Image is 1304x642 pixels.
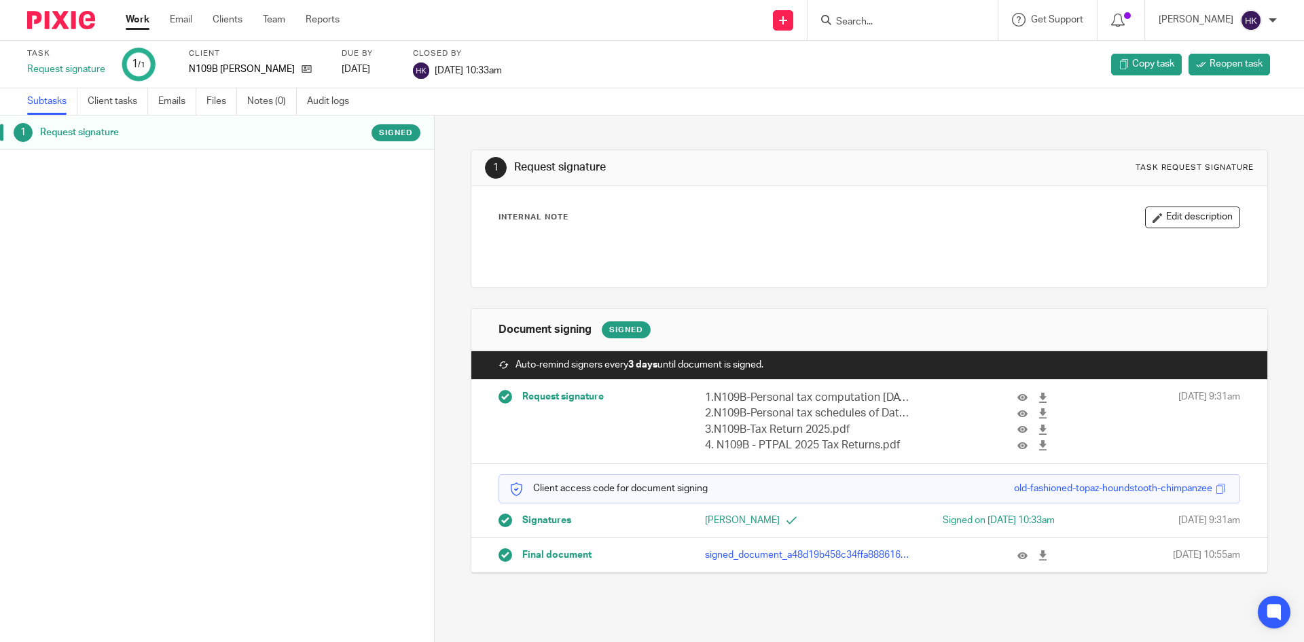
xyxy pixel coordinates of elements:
p: 1.N109B-Personal tax computation [DATE].pdf [705,390,910,406]
label: Closed by [413,48,502,59]
h1: Document signing [499,323,592,337]
span: [DATE] 9:31am [1178,514,1240,527]
img: svg%3E [1240,10,1262,31]
a: Notes (0) [247,88,297,115]
p: 2.N109B-Personal tax schedules of Data [DATE].pdf [705,406,910,421]
div: old-fashioned-topaz-houndstooth-chimpanzee [1014,482,1212,495]
a: Reports [306,13,340,26]
div: 1 [14,123,33,142]
span: [DATE] 10:33am [435,65,502,75]
h1: Request signature [40,122,294,143]
div: 1 [132,56,145,72]
p: N109B [PERSON_NAME] [189,63,295,76]
p: Client access code for document signing [509,482,708,495]
label: Task [27,48,105,59]
p: signed_document_a48d19b458c34ffa888616be039bd8ee.pdf [705,548,910,562]
div: Task request signature [1136,162,1254,173]
p: 3.N109B-Tax Return 2025.pdf [705,422,910,438]
small: /1 [138,61,145,69]
p: [PERSON_NAME] [705,514,869,527]
span: Get Support [1031,15,1083,24]
span: Copy task [1132,57,1174,71]
a: Subtasks [27,88,77,115]
a: Work [126,13,149,26]
a: Email [170,13,192,26]
div: Signed on [DATE] 10:33am [890,514,1055,527]
img: svg%3E [413,63,429,79]
span: Signatures [522,514,571,527]
label: Client [189,48,325,59]
div: [DATE] [342,63,396,76]
p: 4. N109B - PTPAL 2025 Tax Returns.pdf [705,438,910,453]
a: Team [263,13,285,26]
h1: Request signature [514,160,899,175]
img: Pixie [27,11,95,29]
span: [DATE] 9:31am [1178,390,1240,454]
a: Copy task [1111,54,1182,75]
a: Clients [213,13,242,26]
span: Signed [379,127,413,139]
a: Client tasks [88,88,148,115]
div: 1 [485,157,507,179]
strong: 3 days [628,360,657,370]
p: Internal Note [499,212,568,223]
span: Final document [522,548,592,562]
div: Signed [602,321,651,338]
span: Auto-remind signers every until document is signed. [515,358,763,372]
a: Reopen task [1189,54,1270,75]
span: [DATE] 10:55am [1173,548,1240,562]
a: Emails [158,88,196,115]
p: [PERSON_NAME] [1159,13,1233,26]
span: Reopen task [1210,57,1263,71]
a: Audit logs [307,88,359,115]
div: Request signature [27,63,105,76]
label: Due by [342,48,396,59]
button: Edit description [1145,207,1240,228]
a: Files [206,88,237,115]
span: Request signature [522,390,604,404]
input: Search [835,16,957,29]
